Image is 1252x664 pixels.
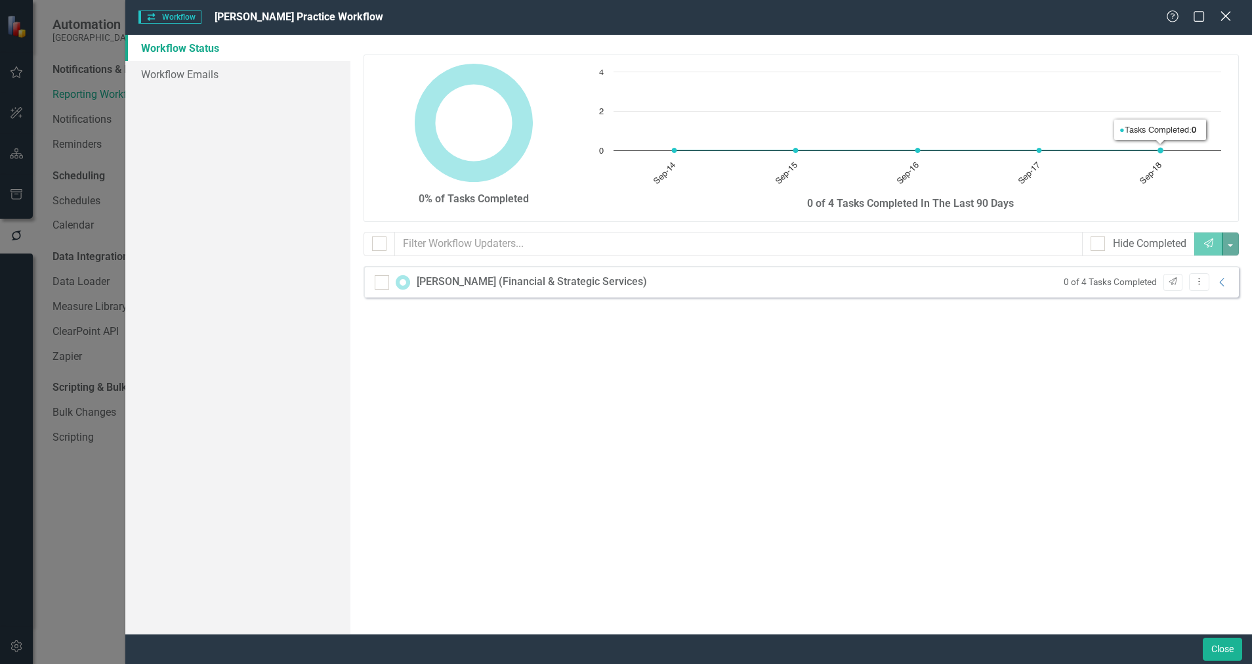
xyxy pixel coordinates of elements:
path: Sep-18, 0. Tasks Completed. [1158,147,1163,153]
path: Sep-15, 0. Tasks Completed. [793,148,799,153]
div: Chart. Highcharts interactive chart. [593,65,1228,196]
text: Sep-17 [1017,161,1042,186]
strong: 0% of Tasks Completed [419,192,529,205]
input: Filter Workflow Updaters... [394,232,1083,256]
text: 4 [599,68,604,77]
strong: 0 of 4 Tasks Completed In The Last 90 Days [807,197,1014,210]
svg: Interactive chart [593,65,1228,196]
button: Close [1203,638,1242,661]
text: 0 [599,147,604,156]
a: Workflow Emails [125,61,350,87]
text: Sep-15 [774,161,799,186]
path: Sep-17, 0. Tasks Completed. [1037,148,1042,153]
path: Sep-16, 0. Tasks Completed. [915,148,921,153]
span: [PERSON_NAME] Practice Workflow [215,11,383,23]
div: Workflow Status [364,55,1239,307]
text: Sep-14 [653,161,678,186]
text: Sep-16 [896,161,921,186]
div: [PERSON_NAME] (Financial & Strategic Services) [417,275,647,290]
small: 0 of 4 Tasks Completed [1064,276,1157,288]
text: 2 [599,108,604,116]
a: Workflow Status [125,35,350,61]
span: Workflow [138,11,201,24]
text: Sep-18 [1138,161,1163,186]
div: Hide Completed [1113,236,1186,252]
path: Sep-14, 0. Tasks Completed. [672,148,677,153]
